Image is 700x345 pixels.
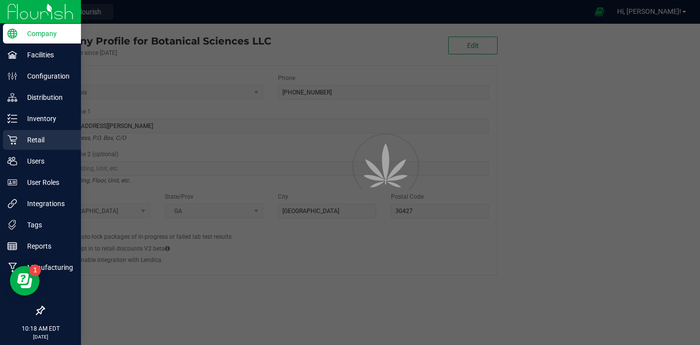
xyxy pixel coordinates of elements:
p: Facilities [17,49,77,61]
inline-svg: Manufacturing [7,262,17,272]
inline-svg: Facilities [7,50,17,60]
p: Company [17,28,77,40]
p: [DATE] [4,333,77,341]
p: Configuration [17,70,77,82]
p: Users [17,155,77,167]
p: 10:18 AM EDT [4,324,77,333]
inline-svg: Inventory [7,114,17,124]
p: Distribution [17,91,77,103]
inline-svg: Distribution [7,92,17,102]
inline-svg: User Roles [7,177,17,187]
p: User Roles [17,176,77,188]
inline-svg: Tags [7,220,17,230]
inline-svg: Configuration [7,71,17,81]
inline-svg: Integrations [7,199,17,209]
inline-svg: Company [7,29,17,39]
p: Retail [17,134,77,146]
p: Reports [17,240,77,252]
inline-svg: Retail [7,135,17,145]
iframe: Resource center unread badge [29,264,41,276]
p: Integrations [17,198,77,210]
inline-svg: Reports [7,241,17,251]
iframe: Resource center [10,266,39,296]
p: Manufacturing [17,261,77,273]
p: Inventory [17,113,77,125]
p: Tags [17,219,77,231]
inline-svg: Users [7,156,17,166]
